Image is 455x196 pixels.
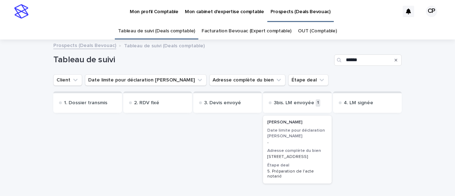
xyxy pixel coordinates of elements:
p: [STREET_ADDRESS] [267,154,327,159]
p: 5. Préparation de l'acte notarié [267,169,327,179]
p: 1 [316,99,320,107]
h3: Étape deal [267,163,327,168]
p: 2. RDV fixé [134,100,159,106]
button: Client [53,74,82,86]
h3: Adresse complète du bien [267,148,327,154]
p: Tableau de suivi (Deals comptable) [124,41,205,49]
a: [PERSON_NAME]Date limite pour déclaration [PERSON_NAME]-Adresse complète du bien[STREET_ADDRESS]É... [263,116,332,184]
p: - [267,140,327,145]
p: [PERSON_NAME] [267,120,327,125]
p: 3. Devis envoyé [204,100,241,106]
img: stacker-logo-s-only.png [14,4,28,18]
button: Adresse complète du bien [209,74,285,86]
input: Search [334,54,402,66]
p: 1. Dossier transmis [64,100,107,106]
a: Tableau de suivi (Deals comptable) [118,23,195,39]
a: Prospects (Deals Bevouac) [53,41,116,49]
a: Facturation Bevouac (Expert comptable) [202,23,291,39]
div: CP [426,6,437,17]
p: 3bis. LM envoyée [274,100,314,106]
h1: Tableau de suivi [53,55,331,65]
h3: Date limite pour déclaration [PERSON_NAME] [267,128,327,139]
button: Étape deal [288,74,328,86]
button: Date limite pour déclaration loueur meublé [85,74,207,86]
a: OUT (Comptable) [298,23,337,39]
p: 4. LM signée [344,100,373,106]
